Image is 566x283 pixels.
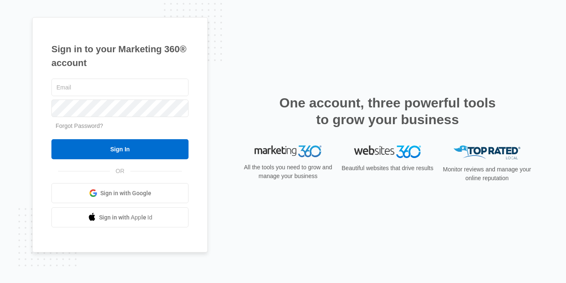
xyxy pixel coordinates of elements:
[51,139,189,159] input: Sign In
[51,42,189,70] h1: Sign in to your Marketing 360® account
[51,183,189,203] a: Sign in with Google
[241,163,335,181] p: All the tools you need to grow and manage your business
[100,189,151,198] span: Sign in with Google
[440,165,534,183] p: Monitor reviews and manage your online reputation
[354,145,421,158] img: Websites 360
[277,94,498,128] h2: One account, three powerful tools to grow your business
[110,167,130,176] span: OR
[56,122,103,129] a: Forgot Password?
[454,145,520,159] img: Top Rated Local
[51,207,189,227] a: Sign in with Apple Id
[341,164,434,173] p: Beautiful websites that drive results
[255,145,321,157] img: Marketing 360
[51,79,189,96] input: Email
[99,213,153,222] span: Sign in with Apple Id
